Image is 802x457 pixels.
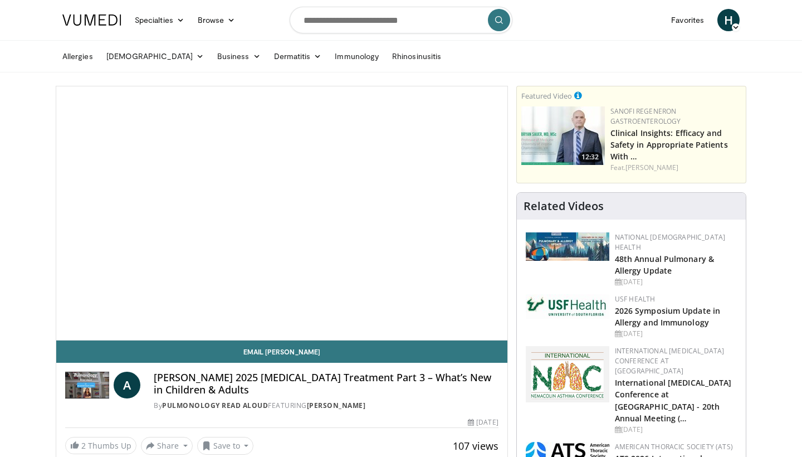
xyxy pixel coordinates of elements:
[162,401,268,410] a: Pulmonology Read Aloud
[664,9,711,31] a: Favorites
[154,372,498,396] h4: [PERSON_NAME] 2025 [MEDICAL_DATA] Treatment Part 3 – What’s New in Children & Adults
[524,200,604,213] h4: Related Videos
[453,439,498,453] span: 107 views
[615,377,732,423] a: International [MEDICAL_DATA] Conference at [GEOGRAPHIC_DATA] - 20th Annual Meeting (…
[625,163,678,172] a: [PERSON_NAME]
[385,45,448,67] a: Rhinosinusitis
[615,425,737,435] div: [DATE]
[610,128,728,162] a: Clinical Insights: Efficacy and Safety in Appropriate Patients With …
[526,294,609,319] img: 6ba8804a-8538-4002-95e7-a8f8012d4a11.png.150x105_q85_autocrop_double_scale_upscale_version-0.2.jpg
[56,45,100,67] a: Allergies
[56,341,507,363] a: Email [PERSON_NAME]
[521,106,605,165] img: bf9ce42c-6823-4735-9d6f-bc9dbebbcf2c.png.150x105_q85_crop-smart_upscale.jpg
[100,45,211,67] a: [DEMOGRAPHIC_DATA]
[191,9,242,31] a: Browse
[290,7,512,33] input: Search topics, interventions
[615,277,737,287] div: [DATE]
[615,254,714,276] a: 48th Annual Pulmonary & Allergy Update
[128,9,191,31] a: Specialties
[197,437,254,455] button: Save to
[141,437,193,455] button: Share
[56,86,507,341] video-js: Video Player
[521,106,605,165] a: 12:32
[615,329,737,339] div: [DATE]
[610,163,741,173] div: Feat.
[615,442,733,451] a: American Thoracic Society (ATS)
[717,9,740,31] a: H
[114,372,140,398] a: A
[154,401,498,411] div: By FEATURING
[65,372,109,398] img: Pulmonology Read Aloud
[328,45,385,67] a: Immunology
[526,346,609,402] img: 9485e4e4-7c5e-4f02-b036-ba13241ea18b.png.150x105_q85_autocrop_double_scale_upscale_version-0.2.png
[526,232,609,261] img: b90f5d12-84c1-472e-b843-5cad6c7ef911.jpg.150x105_q85_autocrop_double_scale_upscale_version-0.2.jpg
[578,152,602,162] span: 12:32
[521,91,572,101] small: Featured Video
[81,440,86,451] span: 2
[615,346,725,376] a: International [MEDICAL_DATA] Conference at [GEOGRAPHIC_DATA]
[610,106,681,126] a: Sanofi Regeneron Gastroenterology
[615,305,720,328] a: 2026 Symposium Update in Allergy and Immunology
[211,45,267,67] a: Business
[65,437,136,454] a: 2 Thumbs Up
[307,401,366,410] a: [PERSON_NAME]
[62,14,121,26] img: VuMedi Logo
[615,232,726,252] a: National [DEMOGRAPHIC_DATA] Health
[615,294,656,304] a: USF Health
[267,45,329,67] a: Dermatitis
[468,417,498,427] div: [DATE]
